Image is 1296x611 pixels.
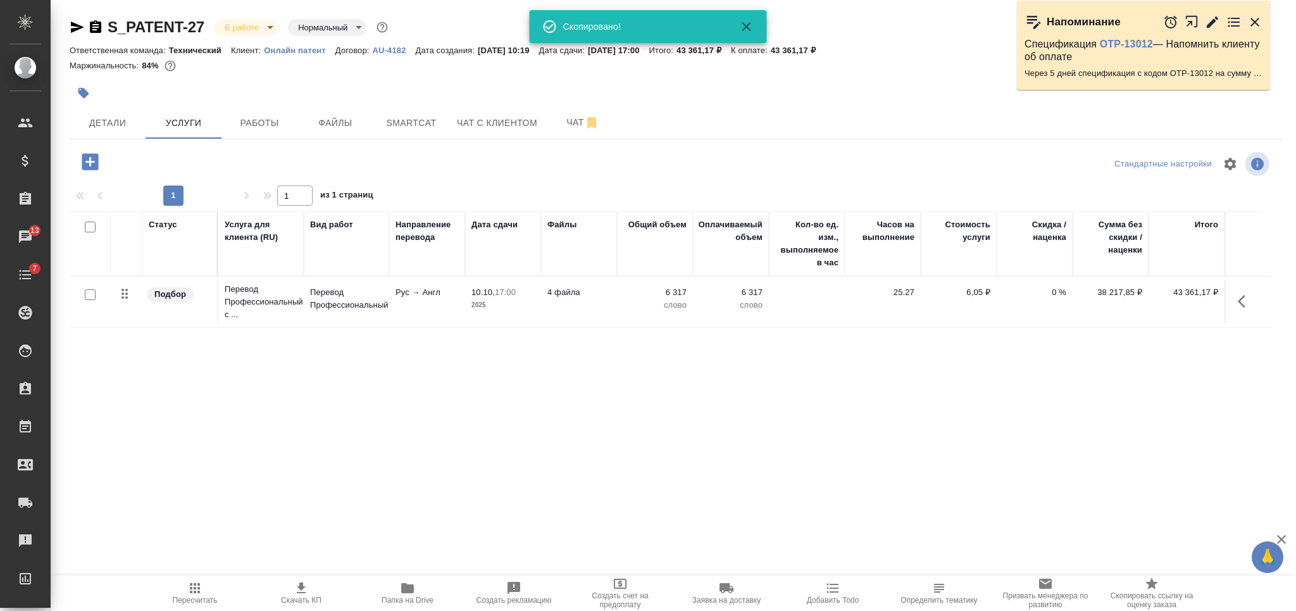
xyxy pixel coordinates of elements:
div: В работе [215,19,278,36]
span: Работы [229,115,290,131]
div: Часов на выполнение [851,218,914,244]
div: Стоимость услуги [927,218,990,244]
p: Договор: [335,46,373,55]
p: слово [699,299,763,312]
button: Добавить услугу [73,149,108,175]
div: Статус [149,218,177,231]
button: Открыть в новой вкладке [1185,8,1199,35]
div: Сумма без скидки / наценки [1079,218,1142,256]
p: К оплате: [731,46,771,55]
p: 43 361,17 ₽ [771,46,825,55]
a: S_PATENT-27 [108,18,204,35]
p: 84% [142,61,161,70]
div: Направление перевода [396,218,459,244]
div: Файлы [547,218,576,231]
p: 2025 [471,299,535,312]
span: Настроить таблицу [1215,149,1245,179]
p: 43 361,17 ₽ [1155,286,1218,299]
p: Подбор [154,288,186,301]
div: Итого [1195,218,1218,231]
span: Посмотреть информацию [1245,152,1272,176]
div: Дата сдачи [471,218,518,231]
span: 🙏 [1257,544,1278,570]
span: Чат [552,115,613,130]
button: Перейти в todo [1226,15,1242,30]
p: Дата создания: [416,46,478,55]
p: Рус → Англ [396,286,459,299]
button: 🙏 [1252,541,1283,573]
p: Онлайн патент [264,46,335,55]
p: 6 317 [623,286,687,299]
p: 17:00 [495,287,516,297]
p: Итого: [649,46,676,55]
p: Маржинальность: [70,61,142,70]
button: Закрыть [732,19,762,34]
button: Скопировать ссылку [88,20,103,35]
div: В работе [288,19,366,36]
a: OTP-13012 [1100,39,1153,49]
a: AU-4182 [373,44,416,55]
span: Услуги [153,115,214,131]
p: 0 % [1003,286,1066,299]
p: 4 файла [547,286,611,299]
div: Кол-во ед. изм., выполняемое в час [775,218,838,269]
div: Вид работ [310,218,353,231]
p: 43 361,17 ₽ [676,46,731,55]
p: [DATE] 10:19 [478,46,539,55]
span: из 1 страниц [320,187,373,206]
p: [DATE] 17:00 [588,46,649,55]
span: 7 [25,262,44,275]
span: 13 [23,224,47,237]
span: Smartcat [381,115,442,131]
div: Услуга для клиента (RU) [225,218,297,244]
div: split button [1111,154,1215,174]
div: Общий объем [628,218,687,231]
button: Добавить тэг [70,79,97,107]
p: 6,05 ₽ [927,286,990,299]
span: Файлы [305,115,366,131]
button: Доп статусы указывают на важность/срочность заказа [374,19,390,35]
td: 25.27 [845,280,921,324]
button: Скопировать ссылку для ЯМессенджера [70,20,85,35]
button: Отложить [1163,15,1178,30]
p: Спецификация — Напомнить клиенту об оплате [1025,38,1262,63]
a: Онлайн патент [264,44,335,55]
div: Оплачиваемый объем [699,218,763,244]
button: Нормальный [294,22,351,33]
div: Скопировано! [563,20,721,33]
p: слово [623,299,687,312]
p: AU-4182 [373,46,416,55]
p: Перевод Профессиональный с ... [225,283,297,321]
span: Детали [77,115,138,131]
p: 38 217,85 ₽ [1079,286,1142,299]
button: В работе [221,22,263,33]
button: Редактировать [1205,15,1220,30]
p: Ответственная команда: [70,46,169,55]
svg: Отписаться [584,115,599,130]
p: Технический [169,46,231,55]
span: Чат с клиентом [457,115,537,131]
a: 7 [3,259,47,291]
button: Закрыть [1247,15,1262,30]
div: Скидка / наценка [1003,218,1066,244]
p: Дата сдачи: [539,46,588,55]
button: 5827.60 RUB; [162,58,178,74]
a: 13 [3,221,47,253]
button: Показать кнопки [1230,286,1261,317]
p: Клиент: [231,46,264,55]
p: 6 317 [699,286,763,299]
p: Через 5 дней спецификация с кодом OTP-13012 на сумму 29678.19 RUB будет просрочена [1025,67,1262,80]
p: Напоминание [1047,16,1121,28]
p: 10.10, [471,287,495,297]
p: Перевод Профессиональный [310,286,383,312]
